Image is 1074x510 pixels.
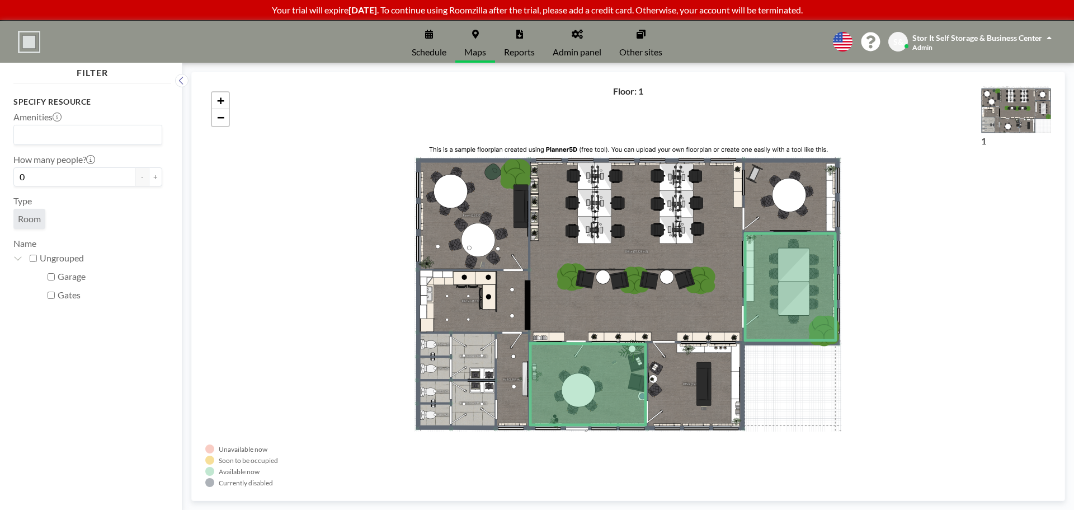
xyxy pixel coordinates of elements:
span: Stor It Self Storage & Business Center [912,33,1042,43]
button: + [149,167,162,186]
button: - [135,167,149,186]
a: Zoom out [212,109,229,126]
b: [DATE] [348,4,377,15]
a: Maps [455,21,495,63]
div: Currently disabled [219,479,273,487]
span: Schedule [412,48,446,57]
h4: FILTER [13,63,171,78]
label: Garage [58,271,162,282]
span: Reports [504,48,535,57]
a: Schedule [403,21,455,63]
span: Room [18,213,41,224]
span: Maps [464,48,486,57]
img: organization-logo [18,31,40,53]
h4: Floor: 1 [613,86,643,97]
label: Ungrouped [40,252,162,264]
input: Search for option [15,128,156,142]
span: − [217,110,224,124]
div: Search for option [14,125,162,144]
label: Type [13,195,32,207]
a: Zoom in [212,92,229,109]
span: Other sites [619,48,662,57]
label: Gates [58,289,162,301]
a: Other sites [610,21,671,63]
span: S& [893,37,903,47]
label: How many people? [13,154,95,165]
div: Available now [219,467,260,476]
span: Admin [912,43,932,52]
span: + [217,93,224,107]
label: Amenities [13,111,62,123]
label: 1 [981,135,986,146]
a: Reports [495,21,544,63]
h3: Specify resource [13,97,162,107]
a: Admin panel [544,21,610,63]
span: Admin panel [553,48,601,57]
div: Soon to be occupied [219,456,278,465]
img: ExemplaryFloorPlanRoomzilla.png [981,86,1051,133]
div: Unavailable now [219,445,267,453]
label: Name [13,238,36,249]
